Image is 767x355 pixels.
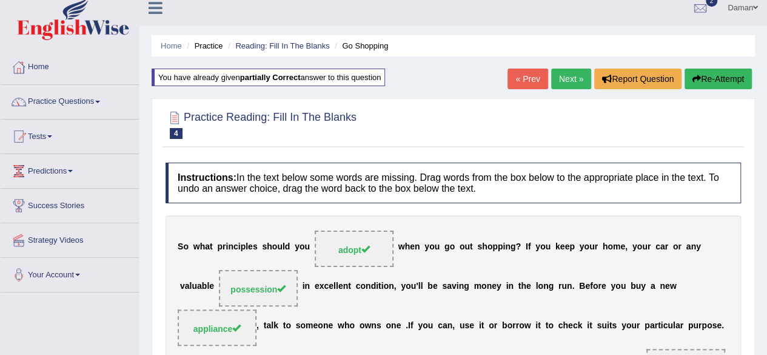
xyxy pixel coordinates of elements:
[477,242,482,252] b: s
[722,321,724,331] b: .
[593,282,598,291] b: o
[253,242,258,252] b: s
[304,242,310,252] b: u
[266,321,271,331] b: a
[1,258,139,288] a: Your Account
[1,50,139,81] a: Home
[693,321,698,331] b: u
[416,282,418,291] b: '
[502,321,507,331] b: b
[654,321,657,331] b: r
[702,321,707,331] b: p
[621,321,626,331] b: y
[680,321,683,331] b: r
[401,282,406,291] b: y
[366,282,371,291] b: n
[313,321,318,331] b: e
[585,282,590,291] b: e
[589,321,592,331] b: t
[567,282,572,291] b: n
[660,282,665,291] b: n
[438,321,443,331] b: c
[320,282,324,291] b: x
[452,321,455,331] b: ,
[241,242,246,252] b: p
[712,321,717,331] b: s
[180,282,185,291] b: v
[344,321,350,331] b: h
[487,242,493,252] b: o
[272,242,278,252] b: o
[193,324,241,334] span: appliance
[609,321,612,331] b: t
[318,321,323,331] b: o
[691,242,696,252] b: n
[631,282,636,291] b: b
[286,321,291,331] b: o
[641,282,646,291] b: y
[233,242,238,252] b: c
[217,242,223,252] b: p
[444,242,450,252] b: g
[404,242,410,252] b: h
[267,242,272,252] b: h
[332,40,388,52] li: Go Shopping
[584,242,589,252] b: o
[548,321,554,331] b: o
[631,321,637,331] b: u
[228,242,233,252] b: n
[621,282,626,291] b: u
[328,321,333,331] b: e
[535,282,538,291] b: l
[507,69,548,89] a: « Prev
[665,282,670,291] b: e
[661,321,663,331] b: i
[632,242,637,252] b: y
[519,321,524,331] b: o
[645,321,650,331] b: p
[207,282,209,291] b: l
[503,242,505,252] b: i
[512,321,515,331] b: r
[398,242,405,252] b: w
[447,321,453,331] b: n
[338,282,343,291] b: e
[651,282,655,291] b: a
[650,321,655,331] b: a
[420,282,423,291] b: l
[492,242,498,252] b: p
[655,242,660,252] b: c
[277,242,283,252] b: u
[489,321,494,331] b: o
[648,242,651,252] b: r
[418,321,423,331] b: y
[603,242,608,252] b: h
[481,282,487,291] b: o
[580,242,584,252] b: y
[579,282,585,291] b: B
[415,242,420,252] b: n
[349,321,355,331] b: o
[707,321,712,331] b: o
[315,282,320,291] b: e
[408,321,410,331] b: I
[511,242,516,252] b: g
[410,242,415,252] b: e
[406,282,411,291] b: o
[587,321,589,331] b: i
[601,282,606,291] b: e
[166,163,741,203] h4: In the text below some words are missing. Drag words from the box below to the appropriate place ...
[508,282,514,291] b: n
[323,321,329,331] b: n
[555,242,560,252] b: k
[498,242,503,252] b: p
[563,321,568,331] b: h
[371,321,377,331] b: n
[447,282,452,291] b: a
[505,242,511,252] b: n
[528,242,531,252] b: f
[189,282,192,291] b: l
[479,321,481,331] b: i
[507,321,512,331] b: o
[535,242,540,252] b: y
